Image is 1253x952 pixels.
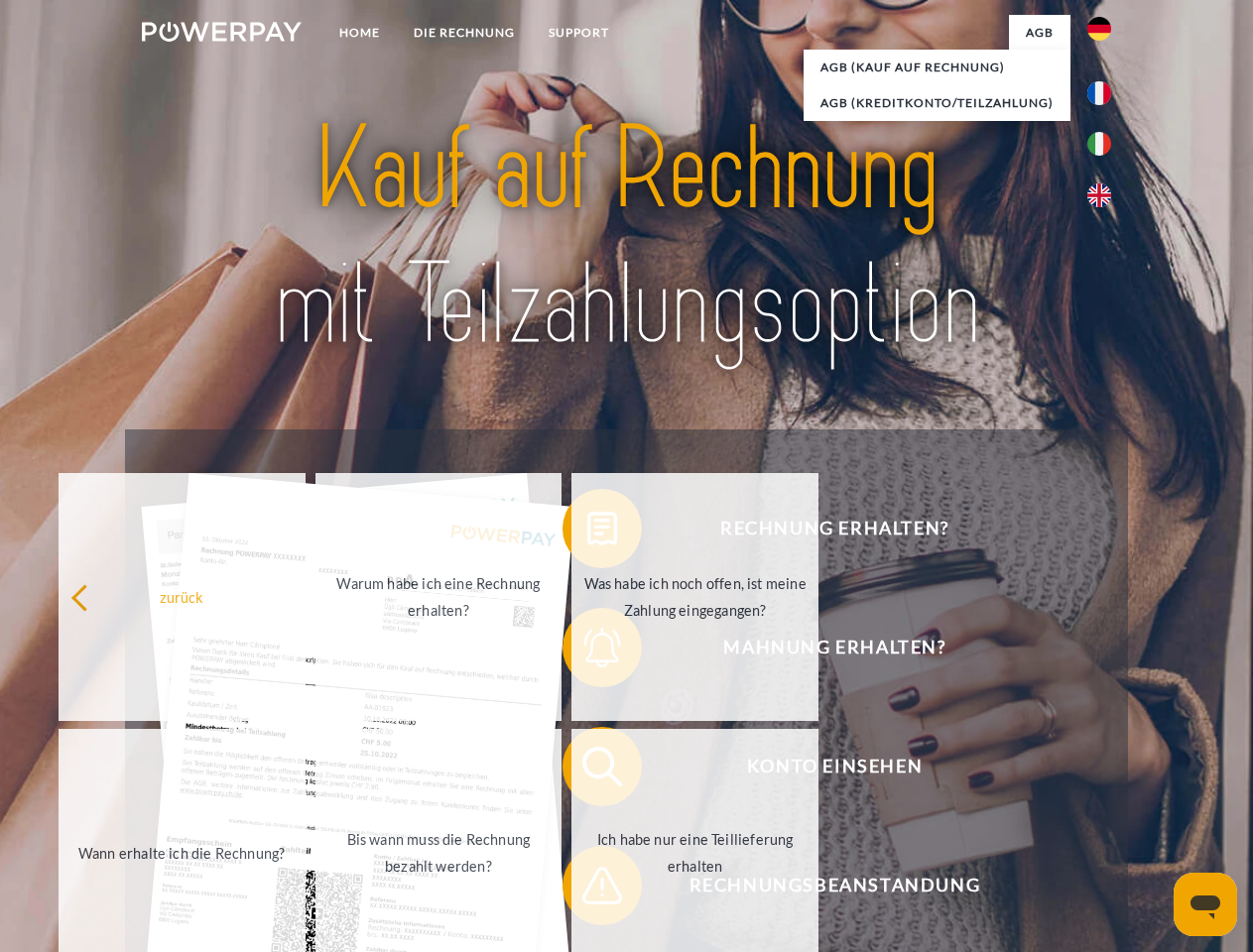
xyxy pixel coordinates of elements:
[322,15,397,51] a: Home
[1087,132,1111,156] img: it
[804,50,1070,85] a: AGB (Kauf auf Rechnung)
[804,85,1070,121] a: AGB (Kreditkonto/Teilzahlung)
[70,839,294,866] div: Wann erhalte ich die Rechnung?
[1174,873,1237,936] iframe: Schaltfläche zum Öffnen des Messaging-Fensters
[1087,183,1111,207] img: en
[142,22,302,42] img: logo-powerpay-white.svg
[397,15,532,51] a: DIE RECHNUNG
[1087,81,1111,105] img: fr
[327,570,551,624] div: Warum habe ich eine Rechnung erhalten?
[571,473,818,721] a: Was habe ich noch offen, ist meine Zahlung eingegangen?
[583,826,807,880] div: Ich habe nur eine Teillieferung erhalten
[1009,15,1070,51] a: agb
[327,826,551,880] div: Bis wann muss die Rechnung bezahlt werden?
[189,95,1064,380] img: title-powerpay_de.svg
[70,583,294,610] div: zurück
[583,570,807,624] div: Was habe ich noch offen, ist meine Zahlung eingegangen?
[1087,17,1111,41] img: de
[532,15,626,51] a: SUPPORT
